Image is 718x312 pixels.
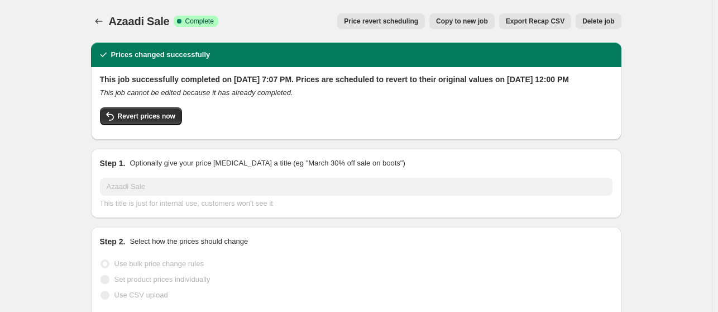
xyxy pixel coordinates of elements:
[130,236,248,247] p: Select how the prices should change
[429,13,495,29] button: Copy to new job
[576,13,621,29] button: Delete job
[114,291,168,299] span: Use CSV upload
[337,13,425,29] button: Price revert scheduling
[118,112,175,121] span: Revert prices now
[506,17,564,26] span: Export Recap CSV
[114,275,210,283] span: Set product prices individually
[100,158,126,169] h2: Step 1.
[100,199,273,207] span: This title is just for internal use, customers won't see it
[185,17,213,26] span: Complete
[100,74,612,85] h2: This job successfully completed on [DATE] 7:07 PM. Prices are scheduled to revert to their origin...
[109,15,170,27] span: Azaadi Sale
[436,17,488,26] span: Copy to new job
[100,107,182,125] button: Revert prices now
[100,88,293,97] i: This job cannot be edited because it has already completed.
[344,17,418,26] span: Price revert scheduling
[499,13,571,29] button: Export Recap CSV
[111,49,210,60] h2: Prices changed successfully
[130,158,405,169] p: Optionally give your price [MEDICAL_DATA] a title (eg "March 30% off sale on boots")
[114,259,204,268] span: Use bulk price change rules
[100,178,612,196] input: 30% off holiday sale
[91,13,107,29] button: Price change jobs
[100,236,126,247] h2: Step 2.
[582,17,614,26] span: Delete job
